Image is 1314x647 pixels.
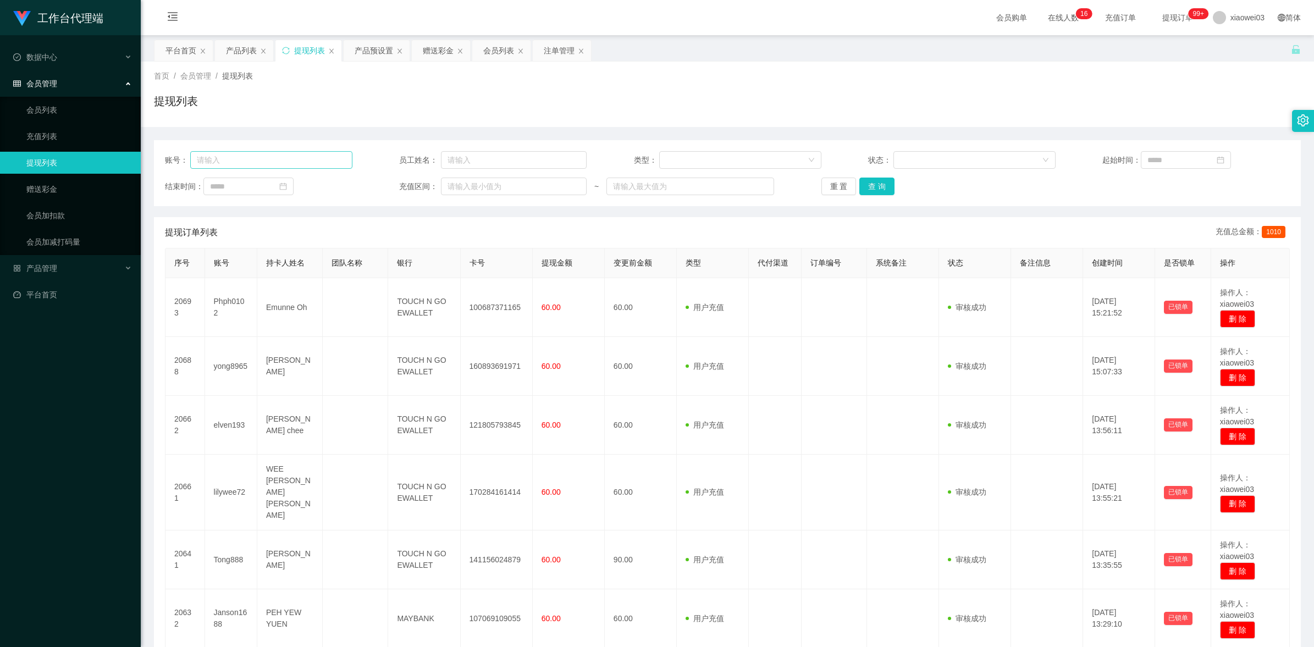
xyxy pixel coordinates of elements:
[1220,369,1255,386] button: 删 除
[544,40,575,61] div: 注单管理
[542,303,561,312] span: 60.00
[1083,530,1155,589] td: [DATE] 13:35:55
[1076,8,1092,19] sup: 16
[542,421,561,429] span: 60.00
[808,157,815,164] i: 图标: down
[279,183,287,190] i: 图标: calendar
[1157,14,1199,21] span: 提现订单
[257,396,323,455] td: [PERSON_NAME] chee
[457,48,463,54] i: 图标: close
[810,258,841,267] span: 订单编号
[686,362,724,370] span: 用户充值
[13,53,21,61] i: 图标: check-circle-o
[1164,612,1192,625] button: 已锁单
[1084,8,1088,19] p: 6
[396,48,403,54] i: 图标: close
[517,48,524,54] i: 图标: close
[26,99,132,121] a: 会员列表
[1083,396,1155,455] td: [DATE] 13:56:11
[461,396,533,455] td: 121805793845
[542,555,561,564] span: 60.00
[542,258,572,267] span: 提现金额
[1164,360,1192,373] button: 已锁单
[1020,258,1051,267] span: 备注信息
[1220,495,1255,513] button: 删 除
[260,48,267,54] i: 图标: close
[13,13,103,22] a: 工作台代理端
[605,337,677,396] td: 60.00
[1220,310,1255,328] button: 删 除
[1080,8,1084,19] p: 1
[257,337,323,396] td: [PERSON_NAME]
[165,154,190,166] span: 账号：
[222,71,253,80] span: 提现列表
[1083,337,1155,396] td: [DATE] 15:07:33
[257,530,323,589] td: [PERSON_NAME]
[1216,226,1290,239] div: 充值总金额：
[154,71,169,80] span: 首页
[26,152,132,174] a: 提现列表
[13,264,21,272] i: 图标: appstore-o
[686,421,724,429] span: 用户充值
[605,530,677,589] td: 90.00
[205,278,257,337] td: Phph0102
[165,530,205,589] td: 20641
[614,258,652,267] span: 变更前金额
[205,530,257,589] td: Tong888
[441,178,587,195] input: 请输入最小值为
[1220,621,1255,639] button: 删 除
[165,455,205,530] td: 20661
[686,303,724,312] span: 用户充值
[266,258,305,267] span: 持卡人姓名
[388,278,460,337] td: TOUCH N GO EWALLET
[26,178,132,200] a: 赠送彩金
[257,455,323,530] td: WEE [PERSON_NAME] [PERSON_NAME]
[13,80,21,87] i: 图标: table
[13,284,132,306] a: 图标: dashboard平台首页
[1042,157,1049,164] i: 图标: down
[821,178,857,195] button: 重 置
[1102,154,1141,166] span: 起始时间：
[205,396,257,455] td: elven193
[214,258,229,267] span: 账号
[1220,599,1254,620] span: 操作人：xiaowei03
[1092,258,1123,267] span: 创建时间
[1262,226,1285,238] span: 1010
[948,258,963,267] span: 状态
[154,1,191,36] i: 图标: menu-fold
[1278,14,1285,21] i: 图标: global
[282,47,290,54] i: 图标: sync
[1164,301,1192,314] button: 已锁单
[578,48,584,54] i: 图标: close
[948,303,986,312] span: 审核成功
[294,40,325,61] div: 提现列表
[542,614,561,623] span: 60.00
[388,455,460,530] td: TOUCH N GO EWALLET
[859,178,895,195] button: 查 询
[461,278,533,337] td: 100687371165
[200,48,206,54] i: 图标: close
[226,40,257,61] div: 产品列表
[423,40,454,61] div: 赠送彩金
[1083,278,1155,337] td: [DATE] 15:21:52
[483,40,514,61] div: 会员列表
[605,396,677,455] td: 60.00
[355,40,393,61] div: 产品预设置
[1220,562,1255,580] button: 删 除
[13,264,57,273] span: 产品管理
[154,93,198,109] h1: 提现列表
[587,181,606,192] span: ~
[37,1,103,36] h1: 工作台代理端
[205,337,257,396] td: yong8965
[686,488,724,496] span: 用户充值
[1297,114,1309,126] i: 图标: setting
[388,396,460,455] td: TOUCH N GO EWALLET
[1220,406,1254,426] span: 操作人：xiaowei03
[1164,418,1192,432] button: 已锁单
[190,151,352,169] input: 请输入
[1220,473,1254,494] span: 操作人：xiaowei03
[686,258,701,267] span: 类型
[1100,14,1141,21] span: 充值订单
[634,154,660,166] span: 类型：
[605,278,677,337] td: 60.00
